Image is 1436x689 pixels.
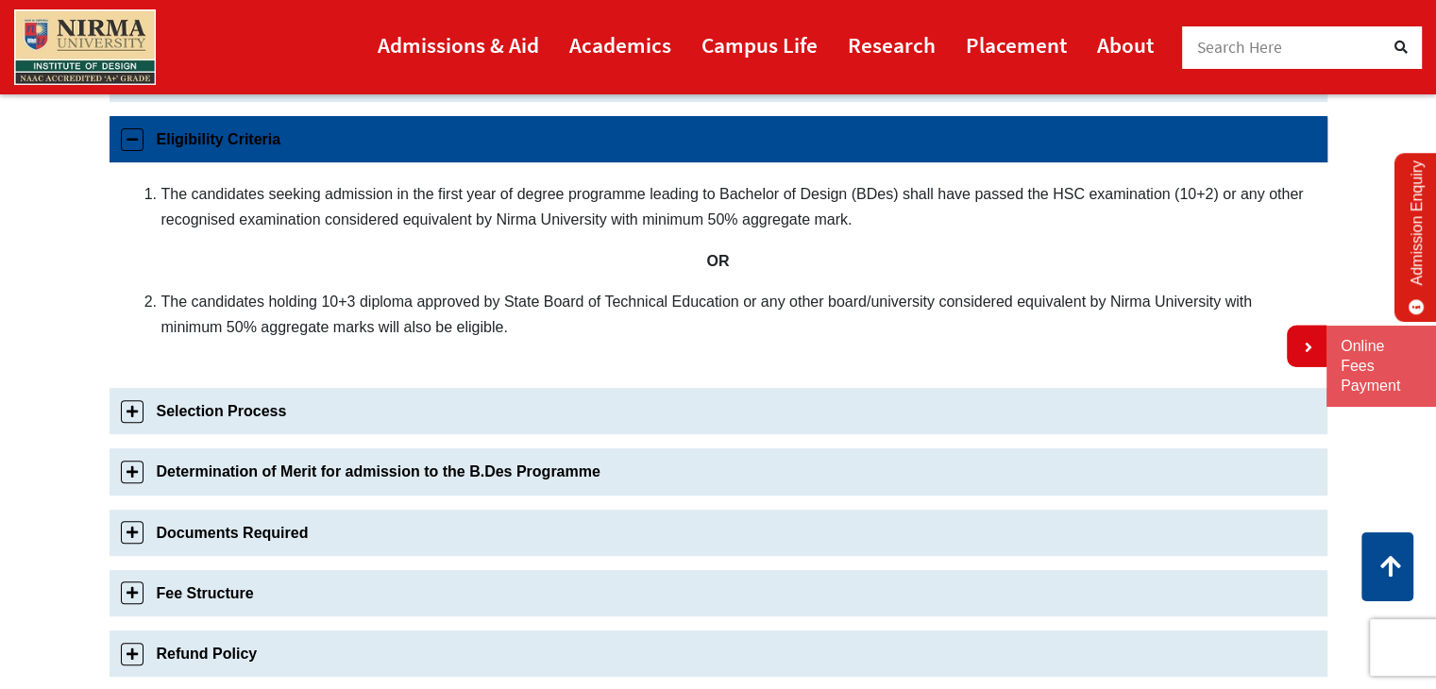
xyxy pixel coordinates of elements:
[161,289,1309,340] li: The candidates holding 10+3 diploma approved by State Board of Technical Education or any other b...
[701,24,818,66] a: Campus Life
[110,570,1327,616] a: Fee Structure
[378,24,539,66] a: Admissions & Aid
[161,181,1309,232] li: The candidates seeking admission in the first year of degree programme leading to Bachelor of Des...
[1097,24,1154,66] a: About
[848,24,936,66] a: Research
[110,630,1327,677] a: Refund Policy
[707,253,730,269] strong: OR
[110,388,1327,434] a: Selection Process
[110,510,1327,556] a: Documents Required
[966,24,1067,66] a: Placement
[110,448,1327,495] a: Determination of Merit for admission to the B.Des Programme
[14,9,156,85] img: main_logo
[569,24,671,66] a: Academics
[1341,337,1422,395] a: Online Fees Payment
[1197,37,1283,58] span: Search Here
[110,116,1327,162] a: Eligibility Criteria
